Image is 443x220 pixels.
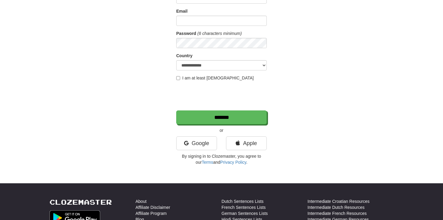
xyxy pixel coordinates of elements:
a: Terms [202,160,213,165]
a: Apple [226,136,267,150]
a: About [135,198,147,204]
a: Privacy Policy [220,160,246,165]
a: Google [176,136,217,150]
label: Email [176,8,187,14]
label: Password [176,30,196,36]
a: Dutch Sentences Lists [221,198,263,204]
input: I am at least [DEMOGRAPHIC_DATA] [176,76,180,80]
a: Intermediate Dutch Resources [308,204,365,210]
a: Intermediate Croatian Resources [308,198,369,204]
p: By signing in to Clozemaster, you agree to our and . [176,153,267,165]
a: Affiliate Program [135,210,167,216]
a: Affiliate Disclaimer [135,204,170,210]
a: Clozemaster [49,198,112,206]
label: Country [176,53,193,59]
label: I am at least [DEMOGRAPHIC_DATA] [176,75,254,81]
a: German Sentences Lists [221,210,268,216]
a: Intermediate French Resources [308,210,367,216]
iframe: reCAPTCHA [176,84,268,107]
em: (6 characters minimum) [197,31,242,36]
a: French Sentences Lists [221,204,266,210]
p: or [176,127,267,133]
